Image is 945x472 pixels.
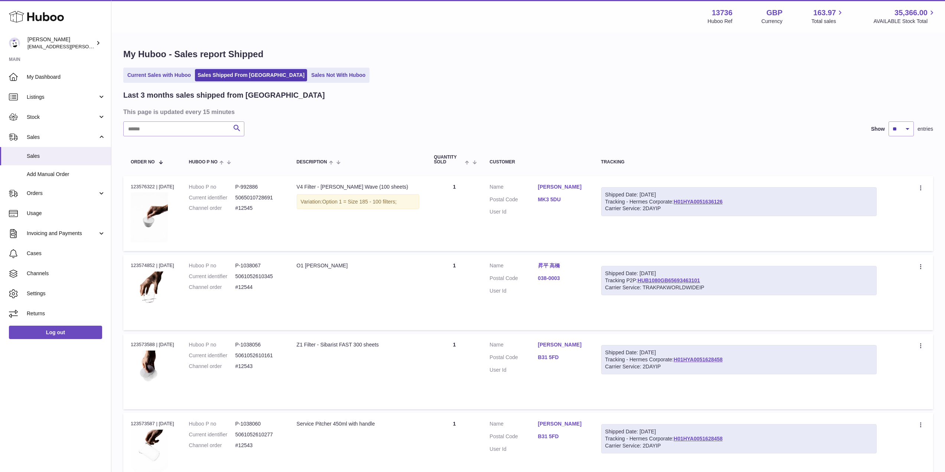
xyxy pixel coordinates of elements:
dt: Name [490,262,538,271]
a: B31 5FD [538,433,586,440]
dd: P-1038067 [235,262,282,269]
dd: P-1038060 [235,420,282,427]
a: HUB1080GB65693463101 [638,277,700,283]
dt: Channel order [189,284,235,291]
span: Returns [27,310,105,317]
label: Show [871,126,885,133]
dt: Current identifier [189,352,235,359]
span: Total sales [811,18,844,25]
dt: User Id [490,208,538,215]
span: entries [918,126,933,133]
span: Orders [27,190,98,197]
span: Add Manual Order [27,171,105,178]
span: Listings [27,94,98,101]
div: Z1 Filter - Sibarist FAST 300 sheets [297,341,419,348]
dd: #12543 [235,363,282,370]
span: [EMAIL_ADDRESS][PERSON_NAME][DOMAIN_NAME] [27,43,149,49]
div: Currency [762,18,783,25]
h2: Last 3 months sales shipped from [GEOGRAPHIC_DATA] [123,90,325,100]
div: Tracking - Hermes Corporate: [601,187,877,217]
dd: 5061052610345 [235,273,282,280]
dd: 5061052610161 [235,352,282,359]
div: Carrier Service: 2DAYIP [605,442,873,449]
strong: GBP [766,8,782,18]
a: H01HYA0051628458 [674,436,723,442]
div: 123574852 | [DATE] [131,262,174,269]
dt: Name [490,341,538,350]
span: Settings [27,290,105,297]
a: 163.97 Total sales [811,8,844,25]
a: Sales Shipped From [GEOGRAPHIC_DATA] [195,69,307,81]
div: V4 Filter - [PERSON_NAME] Wave (100 sheets) [297,183,419,191]
dt: Current identifier [189,194,235,201]
a: H01HYA0051636126 [674,199,723,205]
a: [PERSON_NAME] [538,341,586,348]
div: Shipped Date: [DATE] [605,349,873,356]
dt: Huboo P no [189,341,235,348]
dt: Huboo P no [189,262,235,269]
span: Invoicing and Payments [27,230,98,237]
dd: P-1038056 [235,341,282,348]
a: 038-0003 [538,275,586,282]
span: Usage [27,210,105,217]
a: Log out [9,326,102,339]
span: Sales [27,153,105,160]
a: Current Sales with Huboo [125,69,193,81]
dt: Postal Code [490,354,538,363]
dt: User Id [490,367,538,374]
dt: User Id [490,287,538,294]
span: Sales [27,134,98,141]
dt: Huboo P no [189,420,235,427]
dt: Channel order [189,363,235,370]
div: Huboo Ref [708,18,733,25]
span: Cases [27,250,105,257]
strong: 13736 [712,8,733,18]
div: Carrier Service: TRAKPAKWORLDWIDEIP [605,284,873,291]
div: Service Pitcher 450ml with handle [297,420,419,427]
span: Order No [131,160,155,165]
dt: Channel order [189,442,235,449]
td: 1 [427,176,482,251]
h1: My Huboo - Sales report Shipped [123,48,933,60]
div: Shipped Date: [DATE] [605,270,873,277]
td: 1 [427,255,482,330]
div: Shipped Date: [DATE] [605,191,873,198]
span: My Dashboard [27,74,105,81]
span: Description [297,160,327,165]
dt: Postal Code [490,275,538,284]
a: MK3 5DU [538,196,586,203]
dt: User Id [490,446,538,453]
img: 137361742780376.png [131,271,168,321]
div: Tracking [601,160,877,165]
dt: Name [490,183,538,192]
span: AVAILABLE Stock Total [873,18,936,25]
div: 123573587 | [DATE] [131,420,174,427]
span: Huboo P no [189,160,218,165]
span: Option 1 = Size 185 - 100 filters; [322,199,397,205]
span: Stock [27,114,98,121]
span: 163.97 [813,8,836,18]
div: 123576322 | [DATE] [131,183,174,190]
dd: 5065010728691 [235,194,282,201]
div: Carrier Service: 2DAYIP [605,363,873,370]
span: 35,366.00 [895,8,928,18]
dt: Huboo P no [189,183,235,191]
div: [PERSON_NAME] [27,36,94,50]
a: [PERSON_NAME] [538,420,586,427]
div: Carrier Service: 2DAYIP [605,205,873,212]
div: Variation: [297,194,419,209]
dd: #12543 [235,442,282,449]
a: B31 5FD [538,354,586,361]
a: Sales Not With Huboo [309,69,368,81]
div: Customer [490,160,586,165]
div: Tracking - Hermes Corporate: [601,345,877,374]
dt: Channel order [189,205,235,212]
div: 123573588 | [DATE] [131,341,174,348]
a: 昇平 高橋 [538,262,586,269]
dd: #12545 [235,205,282,212]
dd: 5061052610277 [235,431,282,438]
img: 137361742779216.jpeg [131,351,168,400]
dt: Postal Code [490,196,538,205]
div: Shipped Date: [DATE] [605,428,873,435]
dt: Current identifier [189,273,235,280]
